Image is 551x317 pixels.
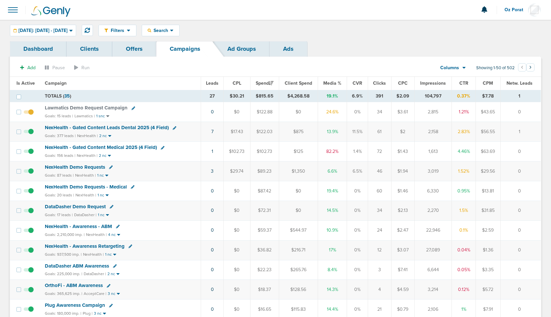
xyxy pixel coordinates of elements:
span: CTR [459,80,468,86]
small: Goals: 156 leads | [45,153,75,158]
td: $7.41 [391,260,414,280]
td: 0.04% [452,240,476,260]
td: $2.59 [476,220,501,240]
td: 0.1% [452,220,476,240]
a: Ad Groups [214,41,270,57]
small: 3 nc [94,311,101,316]
a: 0 [211,267,214,273]
td: 27 [201,90,223,102]
span: CPM [483,80,493,86]
span: OrthoFi - ABM Awareness [45,282,103,288]
span: CPC [398,80,408,86]
td: $125 [279,142,318,161]
small: NexHealth | [77,133,98,138]
td: 6,330 [415,181,452,201]
td: 0.37% [452,90,476,102]
small: 1 nc [98,213,104,217]
td: $29.74 [224,161,250,181]
a: 3 [211,168,214,174]
td: 0.12% [452,280,476,300]
span: [DATE]: [DATE] - [DATE] [18,28,68,33]
span: Impressions [420,80,446,86]
span: NexHealth - Awareness Retargeting [45,243,125,249]
td: $29.56 [476,161,501,181]
td: $2.47 [391,220,414,240]
td: 0% [347,220,368,240]
td: $89.23 [250,161,279,181]
span: Is Active [16,80,35,86]
a: 1 [212,149,213,154]
td: $1.46 [391,181,414,201]
small: Goals: 225,000 imp. | [45,272,82,276]
td: 1.52% [452,161,476,181]
td: $1,350 [279,161,318,181]
ul: Pagination [518,64,535,72]
td: $2 [391,122,414,142]
td: $216.71 [279,240,318,260]
td: $0 [224,280,250,300]
td: $3.61 [391,102,414,122]
td: $102.73 [250,142,279,161]
td: 22,946 [415,220,452,240]
td: $1.36 [476,240,501,260]
td: 0% [347,240,368,260]
td: 4.46% [452,142,476,161]
td: 6,644 [415,260,452,280]
small: 4 nc [108,232,116,237]
small: Lawmatics | [74,114,95,118]
td: 6.5% [347,161,368,181]
td: 0 [500,142,541,161]
td: $7.78 [476,90,501,102]
td: 8.4% [318,260,347,280]
td: 46 [368,161,391,181]
button: Go to next page [526,63,535,72]
small: 2 nc [99,153,106,158]
small: NexHealth | [75,173,96,178]
td: 10.9% [318,220,347,240]
span: NexHealth - Gated Content Leads Dental 2025 (4 Field) [45,125,169,130]
small: Goals: 20 leads | [45,193,74,198]
td: $3.35 [476,260,501,280]
td: $0 [279,181,318,201]
small: NexHealth | [86,232,107,237]
span: NexHealth Demo Requests - Medical [45,184,127,190]
td: $63.69 [476,142,501,161]
td: 0% [347,280,368,300]
small: Goals: 180,000 imp. | [45,311,81,316]
span: Columns [440,65,459,71]
td: 17% [318,240,347,260]
td: 2,158 [415,122,452,142]
span: Media % [323,80,341,86]
td: $43.65 [476,102,501,122]
td: 0 [500,240,541,260]
td: $31.85 [476,201,501,220]
td: 0 [500,260,541,280]
td: 11.5% [347,122,368,142]
td: $1.94 [391,161,414,181]
span: Filters [108,28,127,33]
td: $4,268.58 [279,90,318,102]
td: 24 [368,220,391,240]
td: $5.72 [476,280,501,300]
td: $4.59 [391,280,414,300]
td: 0.95% [452,181,476,201]
td: 1.21% [452,102,476,122]
button: Add [16,63,39,72]
span: DataDasher ABM Awareness [45,263,109,269]
span: NexHealth - Awareness - ABM [45,223,112,229]
span: Netw. Leads [507,80,533,86]
td: 14.5% [318,201,347,220]
td: $875 [279,122,318,142]
td: 3 [368,260,391,280]
a: 0 [211,306,214,312]
td: 0 [500,220,541,240]
small: 1 nc [97,173,104,178]
td: 1.4% [347,142,368,161]
td: $544.97 [279,220,318,240]
td: $30.21 [224,90,250,102]
small: 2 nc [107,272,115,276]
td: $0 [279,201,318,220]
td: 1,613 [415,142,452,161]
td: 2,270 [415,201,452,220]
td: $0 [279,102,318,122]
